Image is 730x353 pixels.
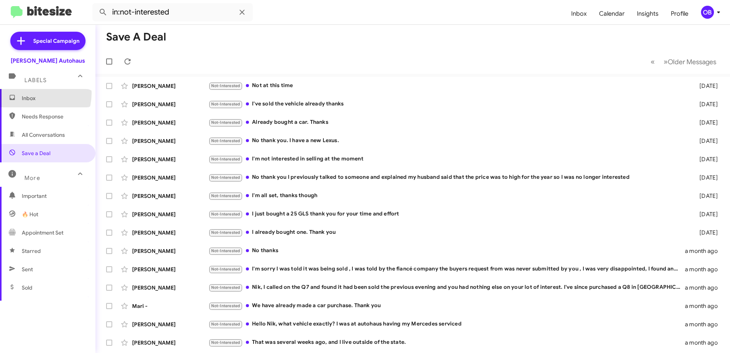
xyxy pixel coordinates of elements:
[33,37,79,45] span: Special Campaign
[208,155,687,164] div: I'm not interested in selling at the moment
[701,6,714,19] div: OB
[22,211,38,218] span: 🔥 Hot
[22,113,87,120] span: Needs Response
[211,102,241,107] span: Not-Interested
[208,210,687,219] div: I just bought a 25 GLS thank you for your time and effort
[687,211,724,218] div: [DATE]
[211,285,241,290] span: Not-Interested
[211,267,241,272] span: Not-Interested
[24,175,40,181] span: More
[631,3,665,25] a: Insights
[211,340,241,345] span: Not-Interested
[132,247,208,255] div: [PERSON_NAME]
[687,229,724,236] div: [DATE]
[22,229,63,236] span: Appointment Set
[687,137,724,145] div: [DATE]
[132,119,208,126] div: [PERSON_NAME]
[685,339,724,347] div: a month ago
[665,3,694,25] a: Profile
[687,100,724,108] div: [DATE]
[208,246,685,255] div: No thanks
[211,193,241,198] span: Not-Interested
[10,32,86,50] a: Special Campaign
[22,247,41,255] span: Starred
[208,265,685,274] div: I'm sorry I was told it was being sold , I was told by the fiancé company the buyers request from...
[22,94,87,102] span: Inbox
[208,81,687,90] div: Not at this time
[211,212,241,217] span: Not-Interested
[664,57,668,66] span: »
[208,338,685,347] div: That was several weeks ago, and I live outside of the state.
[211,157,241,162] span: Not-Interested
[211,230,241,235] span: Not-Interested
[132,339,208,347] div: [PERSON_NAME]
[106,31,166,43] h1: Save a Deal
[211,83,241,88] span: Not-Interested
[208,136,687,145] div: No thank you. I have a new Lexus.
[208,118,687,127] div: Already bought a car. Thanks
[687,192,724,200] div: [DATE]
[208,100,687,108] div: I've sold the vehicle already thanks
[132,302,208,310] div: Mari -
[687,155,724,163] div: [DATE]
[132,266,208,273] div: [PERSON_NAME]
[208,191,687,200] div: I'm all set, thanks though
[22,192,87,200] span: Important
[646,54,659,70] button: Previous
[132,321,208,328] div: [PERSON_NAME]
[208,283,685,292] div: Nik, I called on the Q7 and found it had been sold the previous evening and you had nothing else ...
[211,138,241,143] span: Not-Interested
[132,137,208,145] div: [PERSON_NAME]
[22,266,33,273] span: Sent
[132,192,208,200] div: [PERSON_NAME]
[651,57,655,66] span: «
[211,322,241,327] span: Not-Interested
[11,57,85,65] div: [PERSON_NAME] Autohaus
[132,100,208,108] div: [PERSON_NAME]
[565,3,593,25] a: Inbox
[668,58,716,66] span: Older Messages
[687,174,724,181] div: [DATE]
[208,301,685,310] div: We have already made a car purchase. Thank you
[132,284,208,291] div: [PERSON_NAME]
[132,155,208,163] div: [PERSON_NAME]
[685,284,724,291] div: a month ago
[694,6,722,19] button: OB
[211,248,241,253] span: Not-Interested
[211,120,241,125] span: Not-Interested
[208,228,687,237] div: I already bought one. Thank you
[211,175,241,180] span: Not-Interested
[687,119,724,126] div: [DATE]
[685,266,724,273] div: a month ago
[22,284,32,291] span: Sold
[685,247,724,255] div: a month ago
[685,302,724,310] div: a month ago
[132,174,208,181] div: [PERSON_NAME]
[92,3,253,21] input: Search
[132,229,208,236] div: [PERSON_NAME]
[593,3,631,25] a: Calendar
[646,54,721,70] nav: Page navigation example
[211,303,241,308] span: Not-Interested
[132,82,208,90] div: [PERSON_NAME]
[22,149,50,157] span: Save a Deal
[208,320,685,329] div: Hello Nik, what vehicle exactly? I was at autohaus having my Mercedes serviced
[685,321,724,328] div: a month ago
[208,173,687,182] div: No thank you I previously talked to someone and explained my husband said that the price was to h...
[22,131,65,139] span: All Conversations
[659,54,721,70] button: Next
[132,211,208,218] div: [PERSON_NAME]
[687,82,724,90] div: [DATE]
[24,77,47,84] span: Labels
